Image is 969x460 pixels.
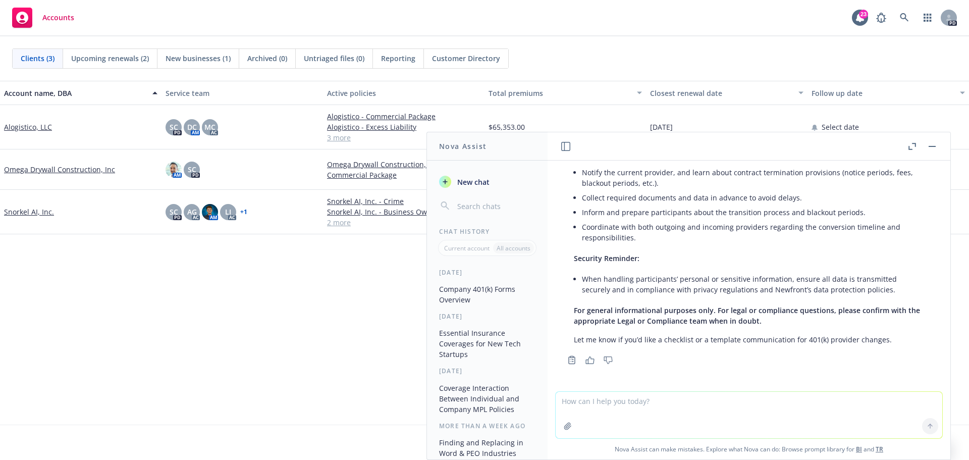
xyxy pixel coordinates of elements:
span: Archived (0) [247,53,287,64]
img: photo [166,162,182,178]
a: Report a Bug [871,8,891,28]
button: Coverage Interaction Between Individual and Company MPL Policies [435,380,540,418]
span: For general informational purposes only. For legal or compliance questions, please confirm with t... [574,305,920,326]
button: Service team [161,81,323,105]
span: Clients (3) [21,53,55,64]
span: DC [187,122,197,132]
span: Nova Assist can make mistakes. Explore what Nova can do: Browse prompt library for and [552,439,946,459]
a: + 1 [240,209,247,215]
a: BI [856,445,862,453]
span: MC [204,122,216,132]
div: Chat History [427,227,548,236]
a: Alogistico - Excess Liability [327,122,480,132]
div: 23 [859,10,868,19]
span: [DATE] [650,122,673,132]
li: Coordinate with both outgoing and incoming providers regarding the conversion timeline and respon... [582,220,924,245]
input: Search chats [455,199,535,213]
span: SC [170,122,178,132]
div: Total premiums [489,88,631,98]
button: Company 401(k) Forms Overview [435,281,540,308]
p: Current account [444,244,490,252]
a: Snorkel AI, Inc. [4,207,54,217]
div: [DATE] [427,268,548,277]
div: [DATE] [427,312,548,321]
div: Closest renewal date [650,88,792,98]
li: Inform and prepare participants about the transition process and blackout periods. [582,205,924,220]
button: Thumbs down [600,353,616,367]
span: New businesses (1) [166,53,231,64]
li: Notify the current provider, and learn about contract termination provisions (notice periods, fee... [582,165,924,190]
div: More than a week ago [427,422,548,430]
span: Select date [822,122,859,132]
a: Omega Drywall Construction, Inc - Commercial Package [327,159,480,180]
a: Accounts [8,4,78,32]
span: Reporting [381,53,415,64]
a: Snorkel AI, Inc. - Business Owners [327,207,480,217]
div: Active policies [327,88,480,98]
span: SC [188,164,196,175]
li: When handling participants’ personal or sensitive information, ensure all data is transmitted sec... [582,272,924,297]
span: Customer Directory [432,53,500,64]
span: New chat [455,177,490,187]
span: Security Reminder: [574,253,639,263]
span: Upcoming renewals (2) [71,53,149,64]
span: $65,353.00 [489,122,525,132]
button: Active policies [323,81,484,105]
img: photo [202,204,218,220]
a: Alogistico - Commercial Package [327,111,480,122]
button: Closest renewal date [646,81,807,105]
h1: Nova Assist [439,141,487,151]
svg: Copy to clipboard [567,355,576,365]
button: Total premiums [484,81,646,105]
p: Let me know if you’d like a checklist or a template communication for 401(k) provider changes. [574,334,924,345]
span: Untriaged files (0) [304,53,364,64]
a: TR [876,445,883,453]
a: Snorkel AI, Inc. - Crime [327,196,480,207]
button: Follow up date [807,81,969,105]
div: Service team [166,88,319,98]
a: Search [894,8,914,28]
a: 3 more [327,132,480,143]
button: Essential Insurance Coverages for New Tech Startups [435,325,540,363]
a: Omega Drywall Construction, Inc [4,164,115,175]
div: [DATE] [427,367,548,375]
div: Follow up date [812,88,954,98]
div: Account name, DBA [4,88,146,98]
a: Alogistico, LLC [4,122,52,132]
span: Accounts [42,14,74,22]
li: Collect required documents and data in advance to avoid delays. [582,190,924,205]
p: All accounts [497,244,530,252]
a: Switch app [918,8,938,28]
span: SC [170,207,178,217]
span: AG [187,207,197,217]
a: 2 more [327,217,480,228]
span: LI [225,207,231,217]
button: New chat [435,173,540,191]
